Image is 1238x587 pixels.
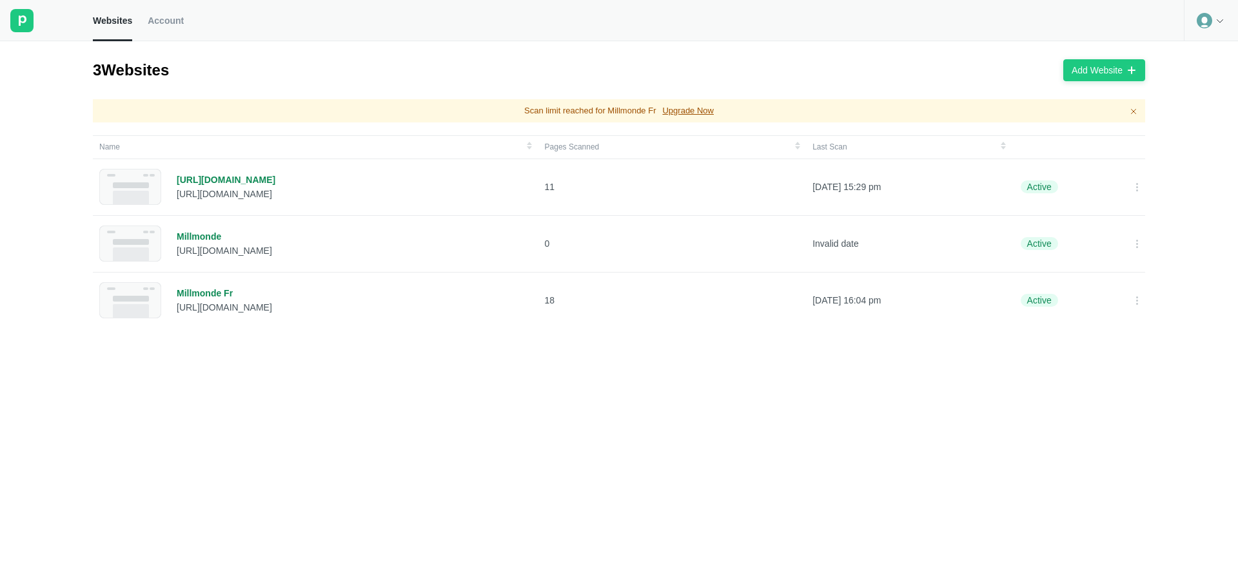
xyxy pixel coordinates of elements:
[812,238,1005,249] p: Invalid date
[93,60,169,81] div: 3 Websites
[538,135,807,159] td: Pages Scanned
[1021,180,1058,193] div: Active
[177,188,275,200] div: [URL][DOMAIN_NAME]
[93,135,538,159] td: Name
[1021,237,1058,250] div: Active
[177,245,272,256] div: [URL][DOMAIN_NAME]
[524,105,656,117] p: Scan limit reached for Millmonde Fr
[1072,64,1123,76] div: Add Website
[177,231,272,242] div: Millmonde
[545,294,800,306] p: 18
[177,174,275,186] div: [URL][DOMAIN_NAME]
[1021,294,1058,307] div: Active
[93,15,132,26] span: Websites
[806,135,1012,159] td: Last Scan
[177,302,272,313] div: [URL][DOMAIN_NAME]
[177,287,272,299] div: Millmonde Fr
[545,181,800,193] p: 11
[662,105,714,117] p: Upgrade Now
[812,181,1005,193] p: [DATE] 15:29 pm
[148,15,184,26] span: Account
[812,294,1005,306] p: [DATE] 16:04 pm
[1063,59,1145,81] button: Add Website
[545,238,800,249] p: 0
